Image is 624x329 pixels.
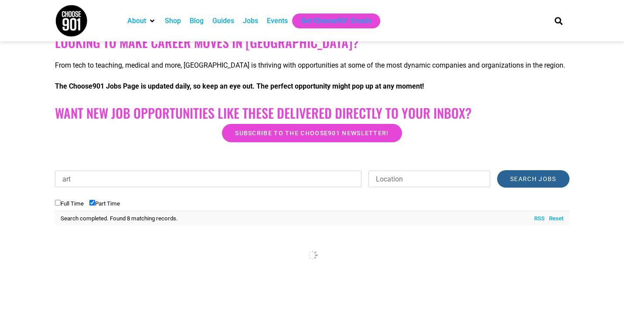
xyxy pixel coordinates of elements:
a: Reset [545,214,563,223]
input: Full Time [55,200,61,206]
a: RSS [530,214,545,223]
a: Get Choose901 Emails [301,16,372,26]
h2: Want New Job Opportunities like these Delivered Directly to your Inbox? [55,105,569,121]
input: Keywords [55,171,362,187]
div: About [123,14,160,28]
div: Search [551,14,566,28]
input: Location [368,171,490,187]
a: Subscribe to the Choose901 newsletter! [222,124,402,142]
label: Part Time [89,200,120,207]
label: Full Time [55,200,84,207]
a: Jobs [243,16,258,26]
span: Search completed. Found 8 matching records. [61,215,178,222]
input: Part Time [89,200,95,206]
a: About [127,16,146,26]
strong: The Choose901 Jobs Page is updated daily, so keep an eye out. The perfect opportunity might pop u... [55,82,424,90]
p: From tech to teaching, medical and more, [GEOGRAPHIC_DATA] is thriving with opportunities at some... [55,60,569,71]
input: Search Jobs [497,170,569,188]
a: Shop [165,16,181,26]
h2: Looking to make career moves in [GEOGRAPHIC_DATA]? [55,34,569,50]
a: Events [267,16,288,26]
a: Blog [190,16,204,26]
a: Guides [212,16,234,26]
span: Subscribe to the Choose901 newsletter! [235,130,389,136]
nav: Main nav [123,14,540,28]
